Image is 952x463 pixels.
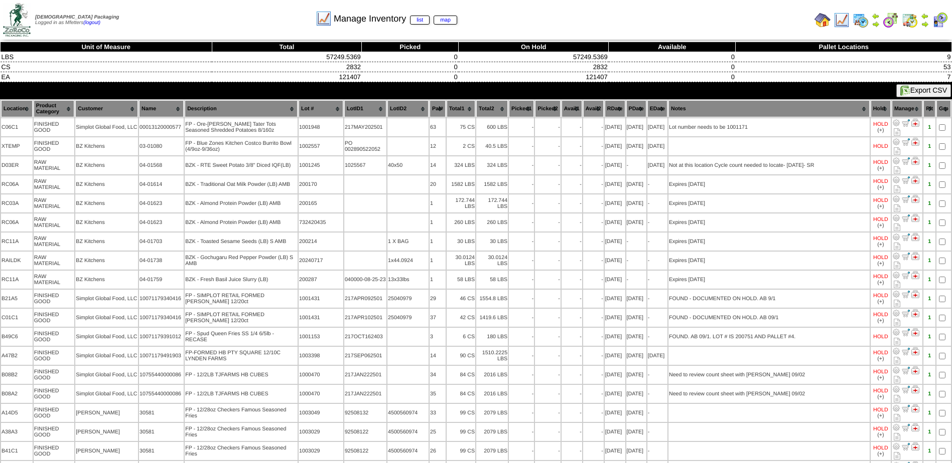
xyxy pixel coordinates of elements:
[911,290,919,298] img: Manage Hold
[892,385,900,393] img: Adjust
[430,175,446,193] td: 20
[892,404,900,412] img: Adjust
[647,100,667,117] th: EDate
[34,194,75,212] td: RAW MATERIAL
[894,243,900,250] i: Note
[736,62,952,72] td: 53
[605,175,625,193] td: [DATE]
[877,242,884,248] div: (+)
[509,175,534,193] td: -
[902,328,910,336] img: Move
[924,200,935,206] div: 1
[212,72,362,82] td: 121407
[894,204,900,212] i: Note
[911,404,919,412] img: Manage Hold
[562,137,582,155] td: -
[447,252,475,270] td: 30.0124 LBS
[877,165,884,171] div: (+)
[873,121,888,127] div: HOLD
[736,52,952,62] td: 9
[932,12,948,28] img: calendarcustomer.gif
[1,213,33,232] td: RC06A
[892,119,900,127] img: Adjust
[902,271,910,279] img: Move
[562,175,582,193] td: -
[139,156,184,174] td: 04-01568
[459,72,609,82] td: 121407
[344,271,386,289] td: 040000-08-25-23
[894,185,900,193] i: Note
[894,147,900,155] i: Note
[387,252,429,270] td: 1x44.0924
[139,194,184,212] td: 04-01623
[736,72,952,82] td: 7
[434,16,457,25] a: map
[139,137,184,155] td: 03-01080
[626,194,646,212] td: [DATE]
[459,62,609,72] td: 2832
[911,423,919,431] img: Manage Hold
[894,128,900,136] i: Note
[185,175,298,193] td: BZK - Traditional Oat Milk Powder (LB) AMB
[668,100,870,117] th: Notes
[902,157,910,165] img: Move
[75,118,138,136] td: Simplot Global Food, LLC
[609,42,736,52] th: Available
[535,175,560,193] td: -
[668,156,870,174] td: Not at this location Cycle count needed to locate- [DATE]- SR
[299,118,343,136] td: 1001948
[902,309,910,317] img: Move
[344,118,386,136] td: 217MAY202501
[892,233,900,241] img: Adjust
[911,252,919,260] img: Manage Hold
[35,15,119,20] span: [DEMOGRAPHIC_DATA] Packaging
[814,12,831,28] img: home.gif
[1,175,33,193] td: RC06A
[626,233,646,251] td: -
[185,233,298,251] td: BZK - Toasted Sesame Seeds (LB) S AMB
[911,138,919,146] img: Manage Hold
[902,385,910,393] img: Move
[668,213,870,232] td: Expires [DATE]
[936,100,951,117] th: Grp
[34,118,75,136] td: FINISHED GOOD
[447,137,475,155] td: 2 CS
[139,100,184,117] th: Name
[430,213,446,232] td: 1
[430,100,446,117] th: Pal#
[609,72,736,82] td: 0
[1,118,33,136] td: C06C1
[562,252,582,270] td: -
[476,156,508,174] td: 324 LBS
[1,252,33,270] td: RAILDK
[583,233,604,251] td: -
[873,178,888,184] div: HOLD
[1,271,33,289] td: RC11A
[387,233,429,251] td: 1 X BAG
[185,194,298,212] td: BZK - Almond Protein Powder (LB) AMB
[1,233,33,251] td: RC11A
[299,156,343,174] td: 1001245
[647,156,667,174] td: [DATE]
[883,12,899,28] img: calendarblend.gif
[535,213,560,232] td: -
[344,137,386,155] td: PO 002890522052
[535,137,560,155] td: -
[605,252,625,270] td: [DATE]
[34,252,75,270] td: RAW MATERIAL
[334,14,457,24] span: Manage Inventory
[509,252,534,270] td: -
[75,252,138,270] td: BZ Kitchens
[387,156,429,174] td: 40x50
[212,52,362,62] td: 57249.5369
[447,213,475,232] td: 260 LBS
[535,194,560,212] td: -
[34,156,75,174] td: RAW MATERIAL
[430,252,446,270] td: 1
[509,213,534,232] td: -
[871,100,891,117] th: Hold
[902,423,910,431] img: Move
[583,194,604,212] td: -
[902,252,910,260] img: Move
[873,197,888,203] div: HOLD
